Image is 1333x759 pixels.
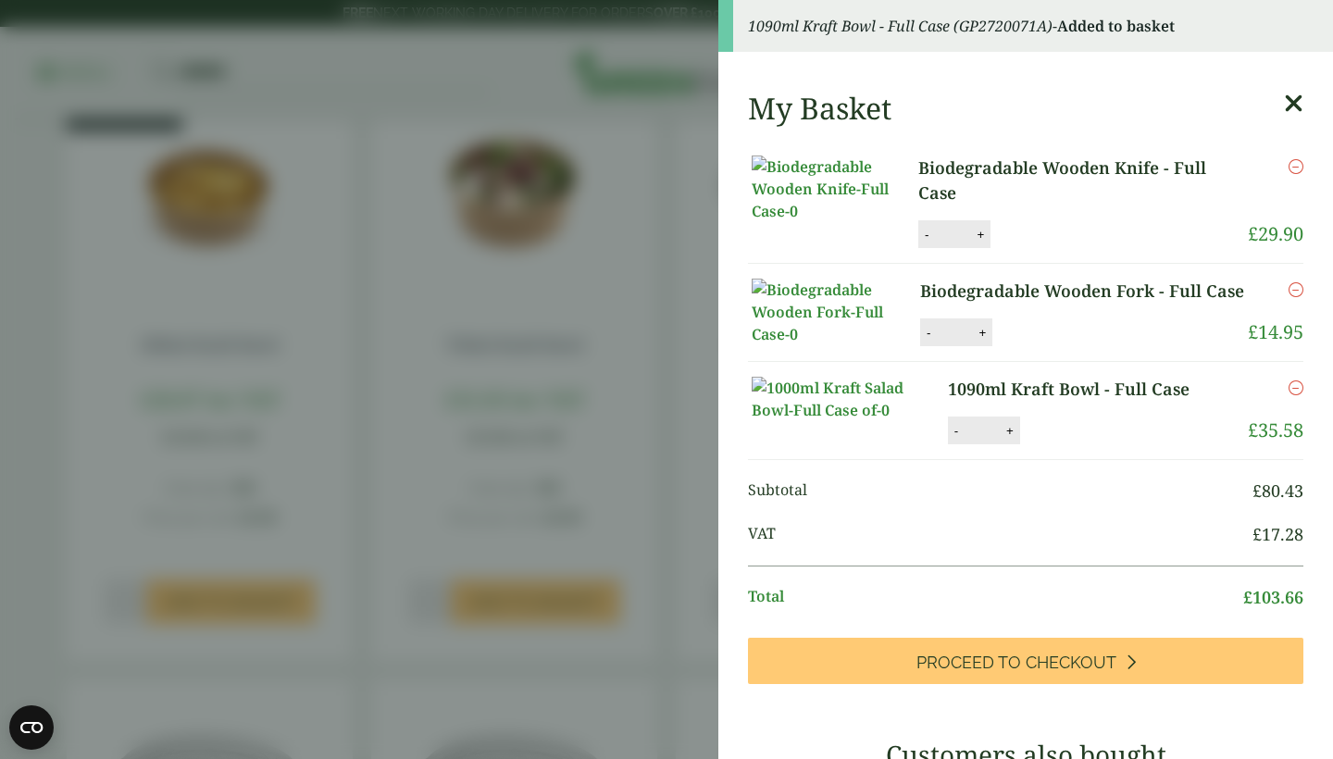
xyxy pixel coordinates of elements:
button: + [1001,423,1019,439]
h2: My Basket [748,91,891,126]
a: Biodegradable Wooden Fork - Full Case [920,279,1246,304]
a: Remove this item [1289,377,1303,399]
img: 1000ml Kraft Salad Bowl-Full Case of-0 [752,377,918,421]
bdi: 35.58 [1248,417,1303,442]
span: Total [748,585,1243,610]
span: £ [1248,221,1258,246]
span: £ [1252,523,1262,545]
bdi: 17.28 [1252,523,1303,545]
a: 1090ml Kraft Bowl - Full Case [948,377,1219,402]
button: - [919,227,934,243]
span: £ [1243,586,1252,608]
button: - [921,325,936,341]
button: Open CMP widget [9,705,54,750]
img: Biodegradable Wooden Fork-Full Case-0 [752,279,918,345]
button: + [971,227,990,243]
a: Proceed to Checkout [748,638,1303,684]
em: 1090ml Kraft Bowl - Full Case (GP2720071A) [748,16,1053,36]
bdi: 14.95 [1248,319,1303,344]
button: - [949,423,964,439]
a: Biodegradable Wooden Knife - Full Case [918,156,1248,205]
img: Biodegradable Wooden Knife-Full Case-0 [752,156,918,222]
a: Remove this item [1289,279,1303,301]
bdi: 103.66 [1243,586,1303,608]
strong: Added to basket [1057,16,1175,36]
span: Proceed to Checkout [916,653,1116,673]
span: £ [1248,417,1258,442]
button: + [973,325,991,341]
a: Remove this item [1289,156,1303,178]
span: VAT [748,522,1252,547]
span: £ [1248,319,1258,344]
bdi: 29.90 [1248,221,1303,246]
span: £ [1252,479,1262,502]
span: Subtotal [748,479,1252,504]
bdi: 80.43 [1252,479,1303,502]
